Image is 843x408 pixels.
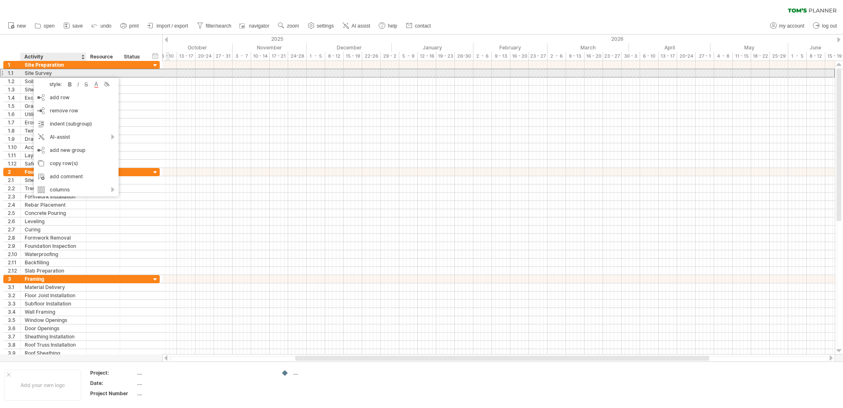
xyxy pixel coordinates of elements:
div: Material Delivery [25,283,82,291]
div: 2.5 [8,209,20,217]
div: columns [34,183,119,196]
div: 3.4 [8,308,20,316]
div: 13 - 17 [659,52,677,61]
div: 2.3 [8,193,20,201]
div: Resource [90,53,115,61]
div: 2.10 [8,250,20,258]
div: Add your own logo [4,370,81,401]
div: 8 - 12 [807,52,825,61]
a: log out [811,21,839,31]
div: 10 - 14 [251,52,270,61]
span: import / export [156,23,188,29]
div: 27 - 1 [696,52,714,61]
span: contact [415,23,431,29]
a: settings [306,21,336,31]
div: 1.9 [8,135,20,143]
div: 1 - 5 [307,52,325,61]
div: Safety Inspections [25,160,82,168]
div: 11 - 15 [733,52,751,61]
div: Site Preparation [25,61,82,69]
div: .... [137,380,206,387]
div: Roof Sheathing [25,349,82,357]
div: April 2026 [629,43,710,52]
div: Project: [90,369,135,376]
a: navigator [238,21,272,31]
div: 3 - 7 [233,52,251,61]
div: 3.8 [8,341,20,349]
div: indent (subgroup) [34,117,119,131]
div: AI-assist [34,131,119,144]
div: 2.1 [8,176,20,184]
div: Roof Truss Installation [25,341,82,349]
div: Site Marking [25,176,82,184]
a: new [6,21,28,31]
div: Rebar Placement [25,201,82,209]
span: undo [100,23,112,29]
div: 2.7 [8,226,20,233]
div: March 2026 [547,43,629,52]
a: open [33,21,57,31]
div: Laydown Area Setup [25,152,82,159]
div: 12 - 16 [418,52,436,61]
div: 1 [8,61,20,69]
div: 3.1 [8,283,20,291]
span: new [17,23,26,29]
div: Framing [25,275,82,283]
div: 26-30 [455,52,473,61]
span: log out [822,23,837,29]
span: help [388,23,397,29]
div: 2.9 [8,242,20,250]
div: Date: [90,380,135,387]
div: 1.12 [8,160,20,168]
div: Door Openings [25,324,82,332]
div: 2.6 [8,217,20,225]
div: Waterproofing [25,250,82,258]
a: import / export [145,21,191,31]
div: 30 - 3 [622,52,640,61]
div: .... [293,369,338,376]
div: 16 - 20 [585,52,603,61]
div: Grading [25,102,82,110]
a: undo [89,21,114,31]
span: remove row [50,107,78,114]
div: 20-24 [196,52,214,61]
div: 1.8 [8,127,20,135]
div: Site Clearing [25,86,82,93]
div: 23 - 27 [603,52,622,61]
div: Foundation Inspection [25,242,82,250]
div: 1.11 [8,152,20,159]
div: Slab Preparation [25,267,82,275]
div: copy row(s) [34,157,119,170]
div: add row [34,91,119,104]
div: Curing [25,226,82,233]
div: Soil Testing [25,77,82,85]
div: 1.1 [8,69,20,77]
div: Temporary Fencing [25,127,82,135]
div: 8 - 12 [325,52,344,61]
div: style: [37,81,66,87]
span: zoom [287,23,299,29]
span: AI assist [352,23,370,29]
div: 2 [8,168,20,176]
a: my account [768,21,807,31]
div: add new group [34,144,119,157]
div: May 2026 [710,43,788,52]
div: Drainage Installation [25,135,82,143]
div: 2.12 [8,267,20,275]
div: 1.5 [8,102,20,110]
div: 25-29 [770,52,788,61]
div: 9 - 13 [566,52,585,61]
div: 15 - 19 [344,52,362,61]
div: Project Number [90,390,135,397]
div: 13 - 17 [177,52,196,61]
div: 24-28 [288,52,307,61]
div: 27 - 31 [214,52,233,61]
div: 29 - 2 [381,52,399,61]
div: add comment [34,170,119,183]
div: Subfloor Installation [25,300,82,308]
div: Sheathing Installation [25,333,82,340]
div: Erosion Control [25,119,82,126]
span: filter/search [206,23,231,29]
div: Excavation [25,94,82,102]
div: .... [137,369,206,376]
